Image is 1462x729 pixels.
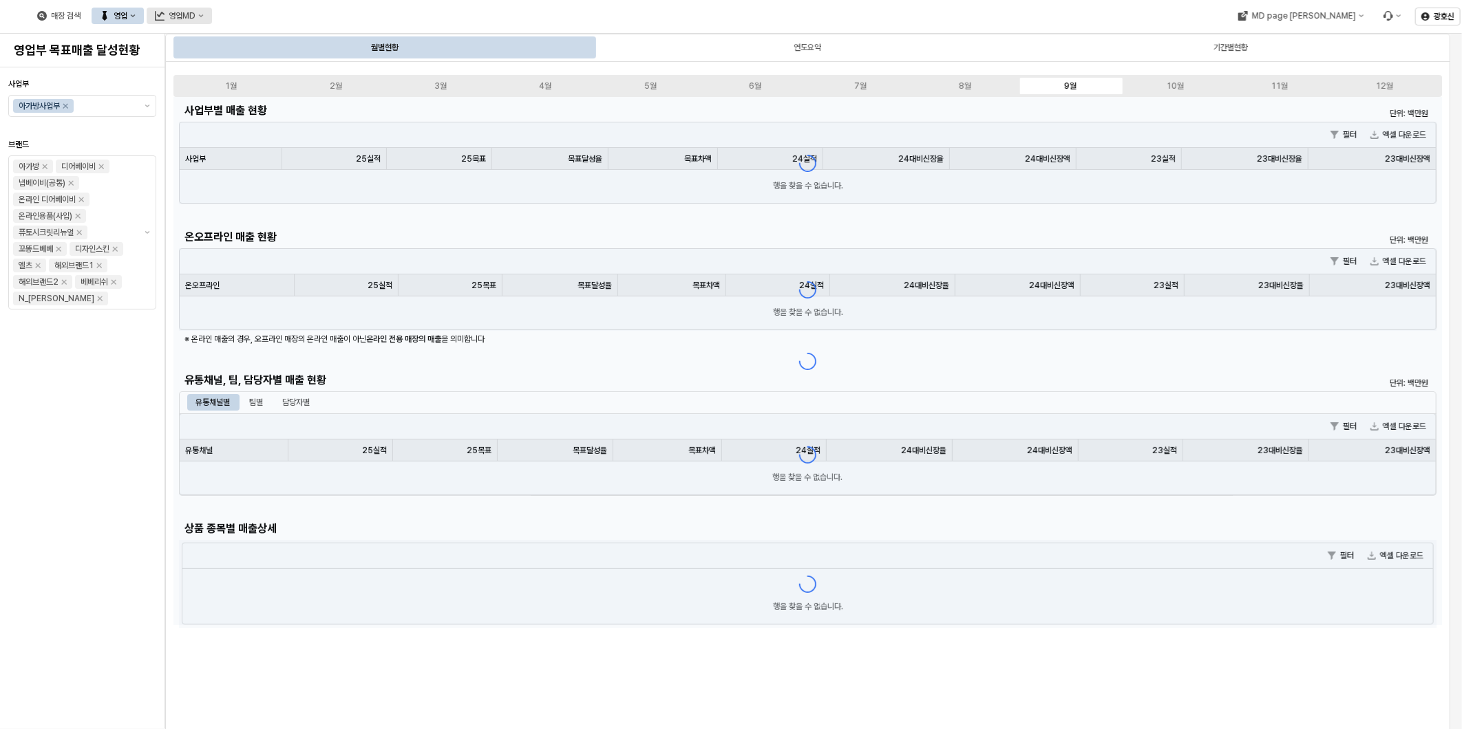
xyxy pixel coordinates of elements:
[75,213,81,219] div: Remove 온라인용품(사입)
[598,80,703,92] label: 5월
[1375,8,1410,24] div: 메뉴 항목 6
[539,81,551,91] div: 4월
[1376,81,1393,91] div: 12월
[78,197,84,202] div: 온라인 디어베이비 제거
[42,164,47,169] div: 아가방 제거
[434,81,447,91] div: 3월
[8,140,29,149] span: 브랜드
[175,36,595,58] div: 월별현황
[19,209,72,223] div: 온라인용품(사입)
[808,80,913,92] label: 7월
[330,81,342,91] div: 2월
[19,259,32,272] div: 엘츠
[1021,36,1441,58] div: 기간별현황
[19,242,53,256] div: 꼬똥드베베
[644,81,657,91] div: 5월
[114,11,127,21] div: 영업
[14,43,151,57] h4: 영업부 목표매출 달성현황
[29,8,89,24] button: 매장 검색
[147,8,212,24] button: 영업MD
[61,160,96,173] div: 디어베이비
[112,246,118,252] div: 디자인스킨 제거
[19,160,39,173] div: 아가방
[75,242,109,256] div: 디자인스킨
[1271,81,1288,91] div: 11월
[283,80,388,92] label: 2월
[854,81,867,91] div: 7월
[749,81,761,91] div: 6월
[913,80,1017,92] label: 8월
[1167,81,1184,91] div: 10월
[19,99,60,113] div: 아가방사업부
[1227,80,1332,92] label: 11월
[1064,81,1077,91] div: 9월
[111,279,116,285] div: 베베리쉬 제거
[959,81,971,91] div: 8월
[1230,8,1373,24] div: MD page 이동
[493,80,597,92] label: 4월
[54,259,94,272] div: 해외브랜드1
[76,230,82,235] div: 퓨토시크릿리뉴얼 제거
[92,8,144,24] button: 영업
[81,275,108,289] div: 베베리쉬
[19,193,76,206] div: 온라인 디어베이비
[1214,39,1248,56] div: 기간별현황
[97,296,103,301] div: N_이야이야오 제거
[68,180,74,186] div: 냅베이비(공통) 제거
[371,39,399,56] div: 월별현황
[225,81,237,91] div: 1월
[1333,80,1437,92] label: 12월
[19,292,94,305] div: N_[PERSON_NAME]
[56,246,61,252] div: 꼬똥드베베 제거
[178,80,283,92] label: 1월
[1434,11,1454,22] p: 광호신
[1252,11,1356,21] div: MD page [PERSON_NAME]
[1230,8,1373,24] button: MD page [PERSON_NAME]
[98,164,104,169] div: 디어베이비 제거
[139,156,156,309] button: 제안 사항 표시
[96,263,102,268] div: 해외브랜드 제거1
[61,279,67,285] div: 해외브랜드 삭제2
[388,80,493,92] label: 3월
[19,226,74,239] div: 퓨토시크릿리뉴얼
[63,103,68,109] div: 아가방사업부 제거
[139,96,156,116] button: 제안 사항 표시
[1415,8,1461,25] button: 광호신
[1017,80,1122,92] label: 9월
[8,79,29,89] span: 사업부
[19,176,65,190] div: 냅베이비(공통)
[597,36,1017,58] div: 연도요약
[1123,80,1227,92] label: 10월
[165,34,1462,729] main: 앱 프레임
[51,11,81,21] div: 매장 검색
[794,39,821,56] div: 연도요약
[35,263,41,268] div: 엘츠 제거
[19,275,59,289] div: 해외브랜드2
[169,11,195,21] div: 영업MD
[703,80,807,92] label: 6월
